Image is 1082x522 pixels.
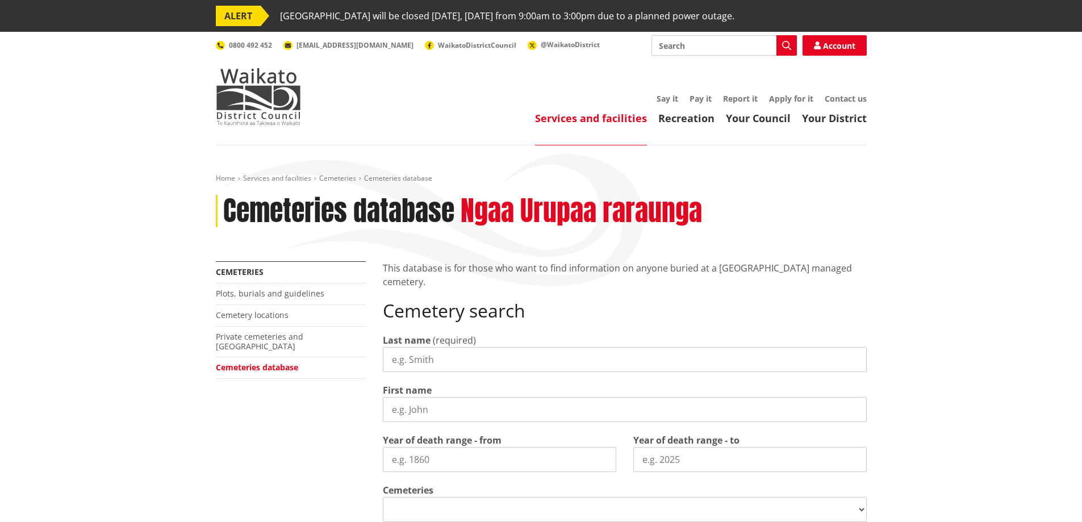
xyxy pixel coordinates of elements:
span: ALERT [216,6,261,26]
input: e.g. John [383,397,867,422]
span: (required) [433,334,476,346]
img: Waikato District Council - Te Kaunihera aa Takiwaa o Waikato [216,68,301,125]
a: [EMAIL_ADDRESS][DOMAIN_NAME] [283,40,413,50]
a: Cemeteries [319,173,356,183]
span: 0800 492 452 [229,40,272,50]
a: Cemetery locations [216,310,289,320]
iframe: Messenger Launcher [1030,474,1071,515]
nav: breadcrumb [216,174,867,183]
h1: Cemeteries database [223,195,454,228]
a: Cemeteries [216,266,264,277]
a: Plots, burials and guidelines [216,288,324,299]
label: Last name [383,333,431,347]
a: Services and facilities [535,111,647,125]
label: Year of death range - to [633,433,740,447]
a: Your Council [726,111,791,125]
a: 0800 492 452 [216,40,272,50]
a: Recreation [658,111,715,125]
a: Services and facilities [243,173,311,183]
input: e.g. 1860 [383,447,616,472]
input: Search input [651,35,797,56]
p: This database is for those who want to find information on anyone buried at a [GEOGRAPHIC_DATA] m... [383,261,867,289]
h2: Cemetery search [383,300,867,321]
label: Cemeteries [383,483,433,497]
a: Cemeteries database [216,362,298,373]
a: Report it [723,93,758,104]
a: Pay it [690,93,712,104]
span: [EMAIL_ADDRESS][DOMAIN_NAME] [296,40,413,50]
span: @WaikatoDistrict [541,40,600,49]
a: Account [803,35,867,56]
span: [GEOGRAPHIC_DATA] will be closed [DATE], [DATE] from 9:00am to 3:00pm due to a planned power outage. [280,6,734,26]
label: First name [383,383,432,397]
label: Year of death range - from [383,433,502,447]
a: Contact us [825,93,867,104]
h2: Ngaa Urupaa raraunga [461,195,702,228]
a: Say it [657,93,678,104]
a: Your District [802,111,867,125]
a: @WaikatoDistrict [528,40,600,49]
span: WaikatoDistrictCouncil [438,40,516,50]
input: e.g. Smith [383,347,867,372]
span: Cemeteries database [364,173,432,183]
input: e.g. 2025 [633,447,867,472]
a: Private cemeteries and [GEOGRAPHIC_DATA] [216,331,303,352]
a: Home [216,173,235,183]
a: Apply for it [769,93,813,104]
a: WaikatoDistrictCouncil [425,40,516,50]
